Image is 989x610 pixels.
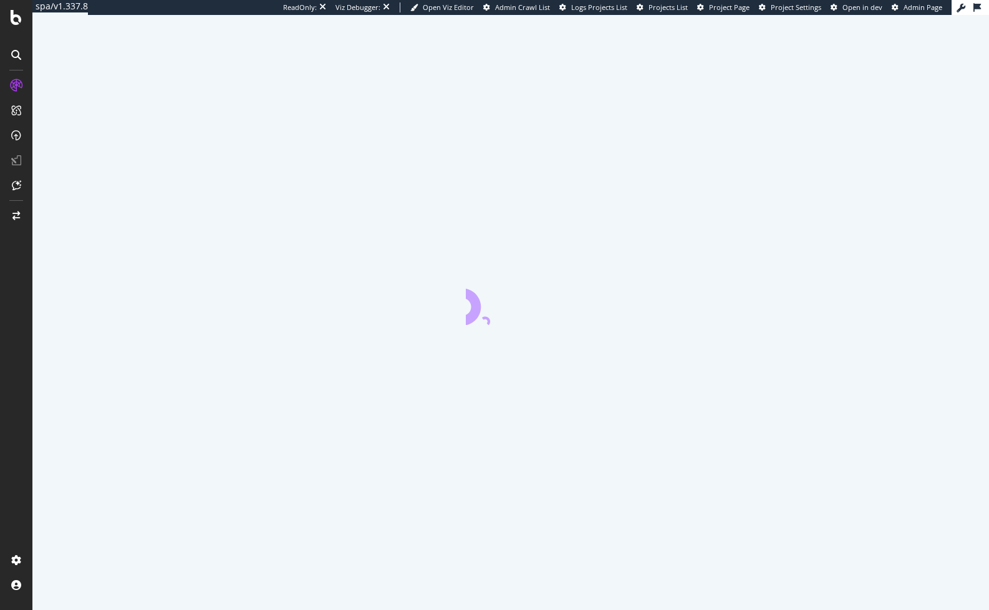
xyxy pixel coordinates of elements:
[466,280,556,325] div: animation
[771,2,821,12] span: Project Settings
[759,2,821,12] a: Project Settings
[335,2,380,12] div: Viz Debugger:
[842,2,882,12] span: Open in dev
[283,2,317,12] div: ReadOnly:
[904,2,942,12] span: Admin Page
[559,2,627,12] a: Logs Projects List
[697,2,750,12] a: Project Page
[649,2,688,12] span: Projects List
[892,2,942,12] a: Admin Page
[495,2,550,12] span: Admin Crawl List
[423,2,474,12] span: Open Viz Editor
[571,2,627,12] span: Logs Projects List
[831,2,882,12] a: Open in dev
[709,2,750,12] span: Project Page
[483,2,550,12] a: Admin Crawl List
[637,2,688,12] a: Projects List
[410,2,474,12] a: Open Viz Editor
